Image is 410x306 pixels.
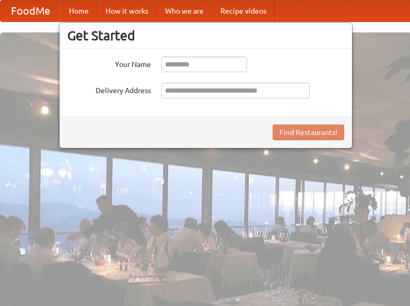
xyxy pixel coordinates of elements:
[61,1,97,21] a: Home
[212,1,275,21] a: Recipe videos
[97,1,157,21] a: How it works
[67,83,151,96] label: Delivery Address
[157,1,212,21] a: Who we are
[273,124,344,140] button: Find Restaurants!
[67,56,151,70] label: Your Name
[67,28,344,43] h3: Get Started
[1,1,61,21] a: FoodMe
